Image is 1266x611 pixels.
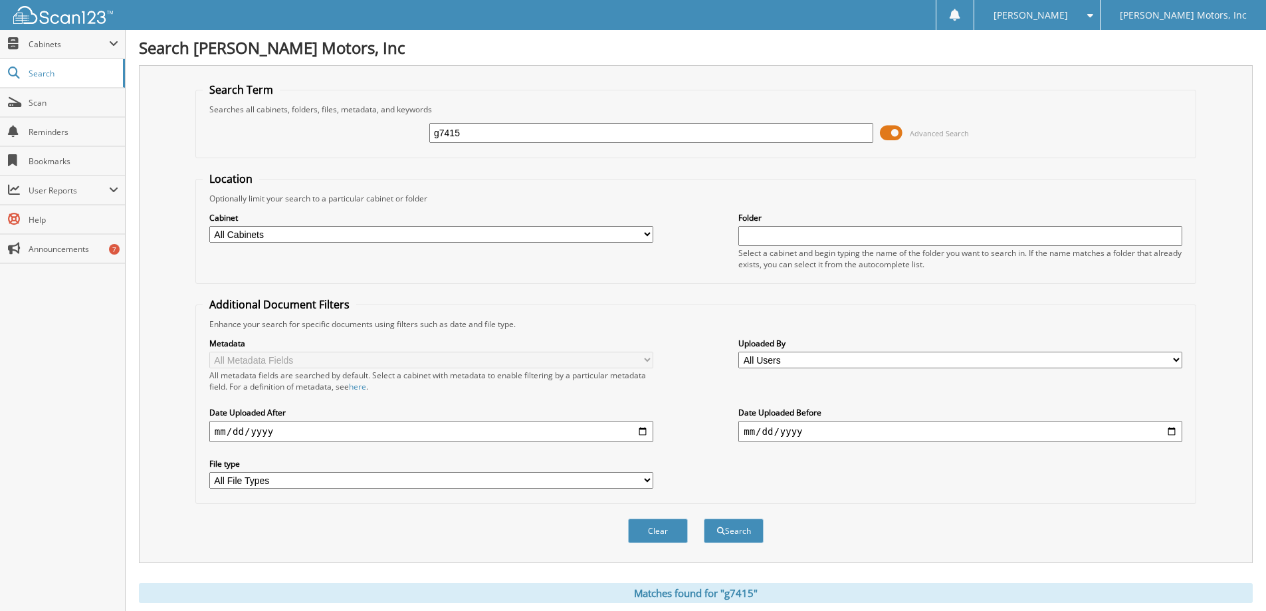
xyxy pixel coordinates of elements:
[29,243,118,255] span: Announcements
[203,82,280,97] legend: Search Term
[203,172,259,186] legend: Location
[349,381,366,392] a: here
[628,519,688,543] button: Clear
[29,97,118,108] span: Scan
[209,370,653,392] div: All metadata fields are searched by default. Select a cabinet with metadata to enable filtering b...
[139,583,1253,603] div: Matches found for "g7415"
[139,37,1253,59] h1: Search [PERSON_NAME] Motors, Inc
[738,421,1182,442] input: end
[29,185,109,196] span: User Reports
[209,421,653,442] input: start
[738,212,1182,223] label: Folder
[1120,11,1247,19] span: [PERSON_NAME] Motors, Inc
[738,247,1182,270] div: Select a cabinet and begin typing the name of the folder you want to search in. If the name match...
[29,214,118,225] span: Help
[910,128,969,138] span: Advanced Search
[738,407,1182,418] label: Date Uploaded Before
[29,68,116,79] span: Search
[203,104,1189,115] div: Searches all cabinets, folders, files, metadata, and keywords
[209,458,653,469] label: File type
[203,297,356,312] legend: Additional Document Filters
[209,407,653,418] label: Date Uploaded After
[29,39,109,50] span: Cabinets
[203,318,1189,330] div: Enhance your search for specific documents using filters such as date and file type.
[209,338,653,349] label: Metadata
[738,338,1182,349] label: Uploaded By
[29,156,118,167] span: Bookmarks
[209,212,653,223] label: Cabinet
[13,6,113,24] img: scan123-logo-white.svg
[704,519,764,543] button: Search
[994,11,1068,19] span: [PERSON_NAME]
[29,126,118,138] span: Reminders
[109,244,120,255] div: 7
[203,193,1189,204] div: Optionally limit your search to a particular cabinet or folder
